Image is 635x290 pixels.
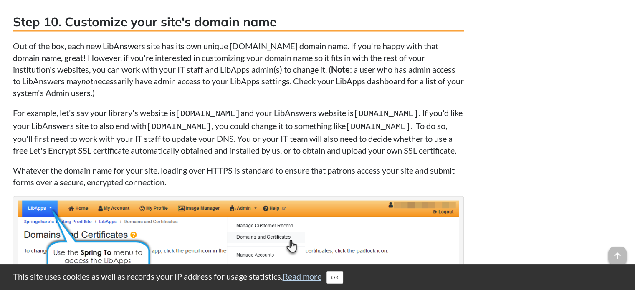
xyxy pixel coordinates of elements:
div: This site uses cookies as well as records your IP address for usage statistics. [5,270,631,284]
tt: [DOMAIN_NAME] [175,109,240,119]
p: Out of the box, each new LibAnswers site has its own unique [DOMAIN_NAME] domain name. If you're ... [13,40,464,98]
a: arrow_upward [608,247,627,257]
button: Close [326,271,343,284]
samp: [DOMAIN_NAME] [147,122,212,131]
span: arrow_upward [608,247,627,265]
a: Read more [283,271,321,281]
em: not [81,76,93,86]
strong: Note [331,64,350,74]
p: For example, let's say your library's website is and your LibAnswers website is . If you'd like y... [13,107,464,156]
p: Whatever the domain name for your site, loading over HTTPS is standard to ensure that patrons acc... [13,164,464,188]
tt: [DOMAIN_NAME] [346,122,411,131]
tt: [DOMAIN_NAME] [354,109,419,119]
h3: Step 10. Customize your site's domain name [13,13,464,32]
